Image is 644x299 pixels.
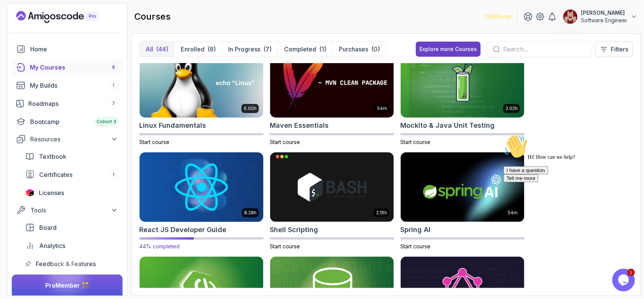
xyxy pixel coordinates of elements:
[332,42,386,57] button: Purchases(0)
[376,210,387,216] p: 2.16h
[39,223,57,232] span: Board
[506,105,518,112] p: 2.02h
[12,42,123,57] a: home
[21,185,123,200] a: licenses
[12,60,123,75] a: courses
[30,81,118,90] div: My Builds
[371,45,380,54] div: (0)
[339,45,368,54] p: Purchases
[400,243,430,249] span: Start course
[563,9,578,24] img: user profile image
[156,45,168,54] div: (44)
[503,45,586,54] input: Search...
[319,45,326,54] div: (1)
[112,64,115,70] span: 8
[174,42,222,57] button: Enrolled(8)
[270,139,300,145] span: Start course
[501,132,636,265] iframe: chat widget
[30,135,118,144] div: Resources
[222,42,278,57] button: In Progress(7)
[39,170,72,179] span: Certificates
[21,256,123,271] a: feedback
[139,152,264,250] a: React JS Developer Guide card8.28hReact JS Developer Guide44% completed
[140,48,263,118] img: Linux Fundamentals card
[3,3,27,27] img: :wave:
[420,45,477,53] div: Explore more Courses
[612,269,636,291] iframe: chat widget
[207,45,216,54] div: (8)
[137,150,266,223] img: React JS Developer Guide card
[12,96,123,111] a: roadmaps
[140,42,174,57] button: All(44)
[16,11,116,23] a: Landing page
[400,139,430,145] span: Start course
[139,139,169,145] span: Start course
[97,119,116,125] span: Cohort 3
[30,206,118,215] div: Tools
[36,259,96,268] span: Feedback & Features
[12,114,123,129] a: bootcamp
[3,43,38,51] button: Tell me more
[112,101,115,107] span: 7
[3,35,48,43] button: I have a question
[139,120,206,131] h2: Linux Fundamentals
[270,120,329,131] h2: Maven Essentials
[400,225,430,235] h2: Spring AI
[30,117,118,126] div: Bootcamp
[25,189,34,197] img: jetbrains icon
[484,13,511,20] p: 1346 Points
[278,42,332,57] button: Completed(1)
[39,241,65,250] span: Analytics
[284,45,316,54] p: Completed
[12,203,123,217] button: Tools
[270,48,394,118] img: Maven Essentials card
[595,41,633,57] button: Filters
[21,149,123,164] a: textbook
[263,45,272,54] div: (7)
[139,225,226,235] h2: React JS Developer Guide
[30,63,118,72] div: My Courses
[113,172,115,178] span: 1
[21,238,123,253] a: analytics
[416,42,481,57] button: Explore more Courses
[181,45,204,54] p: Enrolled
[377,105,387,112] p: 54m
[21,167,123,182] a: certificates
[113,82,115,88] span: 1
[39,188,64,197] span: Licenses
[401,48,524,118] img: Mockito & Java Unit Testing card
[228,45,260,54] p: In Progress
[581,9,627,17] p: [PERSON_NAME]
[244,210,257,216] p: 8.28h
[28,99,118,108] div: Roadmaps
[270,152,394,222] img: Shell Scripting card
[270,225,318,235] h2: Shell Scripting
[21,220,123,235] a: board
[12,132,123,146] button: Resources
[244,105,257,112] p: 6.00h
[563,9,638,24] button: user profile image[PERSON_NAME]Software Engineer
[3,3,139,51] div: 👋Hi! How can we help?I have a questionTell me more
[611,45,628,54] p: Filters
[39,152,66,161] span: Textbook
[134,11,171,23] h2: courses
[3,23,75,28] span: Hi! How can we help?
[139,243,180,249] span: 44% completed
[12,78,123,93] a: builds
[401,152,524,222] img: Spring AI card
[400,120,495,131] h2: Mockito & Java Unit Testing
[30,45,118,54] div: Home
[581,17,627,24] p: Software Engineer
[270,243,300,249] span: Start course
[146,45,153,54] p: All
